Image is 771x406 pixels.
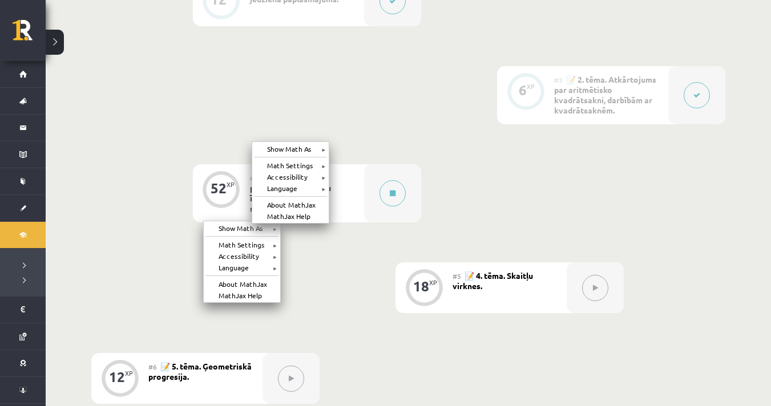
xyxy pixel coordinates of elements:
[273,251,278,261] span: ►
[273,263,278,272] span: ►
[253,171,328,182] div: Accessibility
[321,161,326,170] span: ►
[205,262,279,273] div: Language
[253,199,328,210] div: About MathJax
[205,278,279,290] div: About MathJax
[205,290,279,301] div: MathJax Help
[253,210,328,222] div: MathJax Help
[253,182,328,194] div: Language
[321,144,326,153] span: ►
[205,239,279,250] div: Math Settings
[273,240,278,249] span: ►
[205,222,279,234] div: Show Math As
[253,143,328,155] div: Show Math As
[253,160,328,171] div: Math Settings
[321,172,326,181] span: ►
[321,184,326,193] span: ►
[273,224,278,233] span: ►
[205,250,279,262] div: Accessibility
